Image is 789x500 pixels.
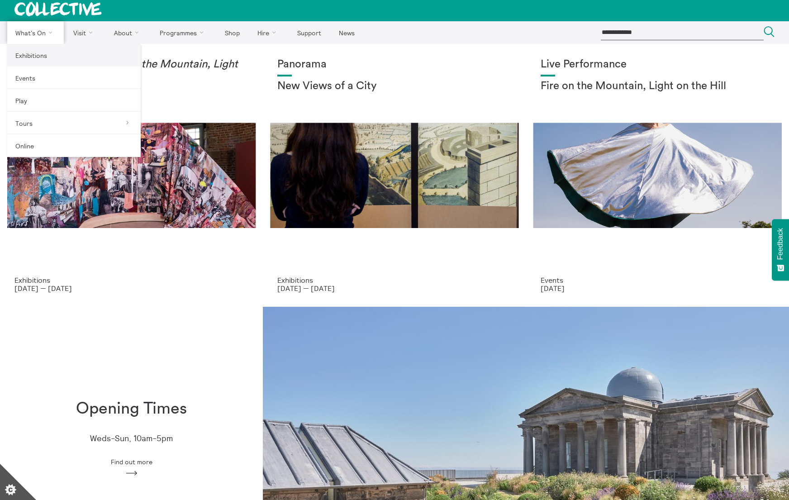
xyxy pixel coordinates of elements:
span: Feedback [776,228,784,260]
a: Visit [66,21,105,44]
a: Play [7,89,141,112]
a: Exhibitions [7,44,141,67]
button: Feedback - Show survey [772,219,789,281]
p: [DATE] — [DATE] [14,284,248,292]
p: Exhibitions [14,276,248,284]
p: [DATE] [541,284,775,292]
a: Online [7,134,141,157]
a: Collective Panorama June 2025 small file 8 Panorama New Views of a City Exhibitions [DATE] — [DATE] [263,44,526,307]
a: Programmes [152,21,215,44]
p: Events [541,276,775,284]
a: Events [7,67,141,89]
h1: Live Performance [541,58,775,71]
a: Support [289,21,329,44]
a: Photo: Eoin Carey Live Performance Fire on the Mountain, Light on the Hill Events [DATE] [526,44,789,307]
h2: New Views of a City [277,80,511,93]
h2: Fire on the Mountain, Light on the Hill [541,80,775,93]
span: Find out more [111,458,152,466]
a: Shop [217,21,247,44]
p: [DATE] — [DATE] [277,284,511,292]
h1: Panorama [277,58,511,71]
a: Tours [7,112,141,134]
a: Hire [250,21,288,44]
h1: Opening Times [76,400,187,418]
p: Weds-Sun, 10am-5pm [90,434,173,443]
p: Exhibitions [277,276,511,284]
a: News [331,21,362,44]
a: About [106,21,150,44]
a: What's On [7,21,64,44]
